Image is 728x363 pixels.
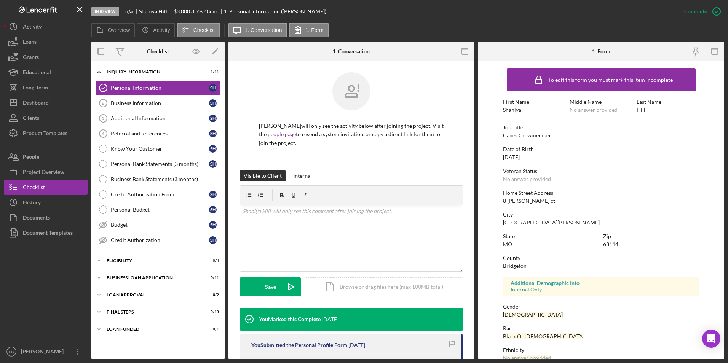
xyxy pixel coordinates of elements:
div: City [503,212,700,218]
button: 1. Conversation [228,23,287,37]
div: S H [209,236,217,244]
tspan: 2 [102,101,104,105]
div: In Review [91,7,119,16]
div: Educational [23,65,51,82]
a: people page [268,131,296,137]
div: Complete [684,4,707,19]
a: 3Additional InformationSH [95,111,221,126]
div: LOAN FUNDED [107,327,200,331]
div: Ethnicity [503,347,700,353]
div: 8.5 % [191,8,203,14]
div: S H [209,191,217,198]
a: Credit AuthorizationSH [95,232,221,248]
div: Final Steps [107,310,200,314]
button: Documents [4,210,88,225]
div: Additional Information [111,115,209,121]
button: Long-Term [4,80,88,95]
button: Save [240,277,301,296]
div: Long-Term [23,80,48,97]
div: You Submitted the Personal Profile Form [251,342,347,348]
a: Know Your CustomerSH [95,141,221,156]
div: No answer provided [503,176,551,182]
button: Activity [4,19,88,34]
label: Overview [108,27,130,33]
label: Activity [153,27,170,33]
button: Educational [4,65,88,80]
label: Checklist [193,27,215,33]
div: INQUIRY INFORMATION [107,70,200,74]
div: Zip [603,233,699,239]
div: Budget [111,222,209,228]
div: State [503,233,599,239]
div: 1. Conversation [333,48,370,54]
button: Grants [4,49,88,65]
div: Home Street Address [503,190,700,196]
button: Loans [4,34,88,49]
div: Clients [23,110,39,127]
div: Shaniya Hill [139,8,174,14]
div: 0 / 4 [205,258,219,263]
div: To edit this form you must mark this item incomplete [548,77,673,83]
a: Document Templates [4,225,88,240]
div: MO [503,241,512,247]
a: Personal Bank Statements (3 months)SH [95,156,221,172]
div: Visible to Client [244,170,282,181]
div: Product Templates [23,126,67,143]
label: 1. Conversation [245,27,282,33]
div: Internal Only [511,287,692,293]
tspan: 3 [102,116,104,121]
a: 2Business InformationSH [95,96,221,111]
div: First Name [503,99,566,105]
label: 1. Form [305,27,324,33]
div: 0 / 11 [205,275,219,280]
div: S H [209,99,217,107]
div: Know Your Customer [111,146,209,152]
button: Checklist [4,180,88,195]
div: 48 mo [204,8,217,14]
a: 4Referral and ReferencesSH [95,126,221,141]
a: Project Overview [4,164,88,180]
div: 0 / 1 [205,327,219,331]
div: Date of Birth [503,146,700,152]
button: Checklist [177,23,220,37]
div: Open Intercom Messenger [702,330,720,348]
button: History [4,195,88,210]
div: Personal Information [111,85,209,91]
div: Personal Budget [111,207,209,213]
button: Clients [4,110,88,126]
div: History [23,195,41,212]
button: Dashboard [4,95,88,110]
button: 1. Form [289,23,329,37]
a: Business Bank Statements (3 months) [95,172,221,187]
div: Last Name [637,99,700,105]
time: 2025-09-23 21:31 [348,342,365,348]
div: People [23,149,39,166]
div: S H [209,160,217,168]
div: No answer provided [503,355,551,361]
div: Documents [23,210,50,227]
div: S H [209,221,217,229]
a: Personal InformationSH [95,80,221,96]
div: Hill [637,107,645,113]
div: Middle Name [570,99,633,105]
div: 1. Personal Information ([PERSON_NAME]) [224,8,326,14]
div: S H [209,145,217,153]
button: People [4,149,88,164]
time: 2025-10-06 22:04 [322,316,338,322]
div: Save [265,277,276,296]
button: Internal [289,170,316,181]
button: Visible to Client [240,170,286,181]
button: Product Templates [4,126,88,141]
div: Grants [23,49,39,67]
p: [PERSON_NAME] will only see the activity below after joining the project. Visit the to resend a s... [259,122,444,147]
